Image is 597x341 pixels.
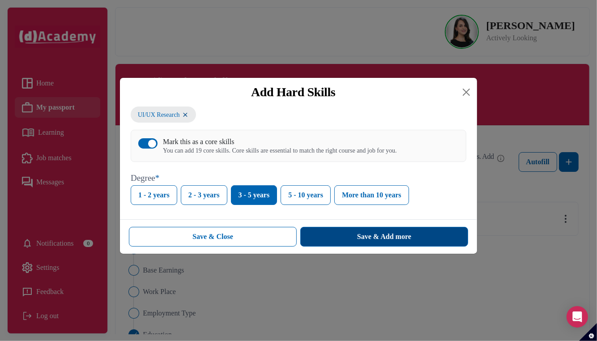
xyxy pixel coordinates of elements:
[131,185,177,205] button: 1 - 2 years
[182,111,189,119] img: x
[131,107,196,123] button: UI/UX Research
[192,231,233,242] div: Save & Close
[231,185,277,205] button: 3 - 5 years
[334,185,409,205] button: More than 10 years
[579,323,597,341] button: Set cookie preferences
[138,138,158,149] button: Mark this as a core skillsYou can add 19 core skills. Core skills are essential to match the righ...
[357,231,411,242] div: Save & Add more
[131,173,466,183] p: Degree
[129,227,297,247] button: Save & Close
[181,185,227,205] button: 2 - 3 years
[163,137,397,146] div: Mark this as a core skills
[127,85,459,99] div: Add Hard Skills
[459,85,473,99] button: Close
[300,227,468,247] button: Save & Add more
[163,147,397,155] div: You can add 19 core skills. Core skills are essential to match the right course and job for you.
[138,110,180,119] span: UI/UX Research
[567,306,588,328] div: Open Intercom Messenger
[281,185,331,205] button: 5 - 10 years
